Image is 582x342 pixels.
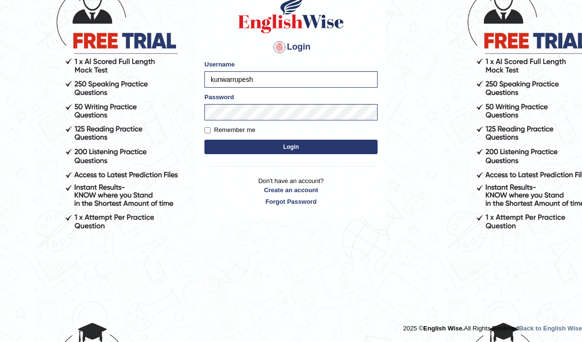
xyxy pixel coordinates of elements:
[204,60,235,69] label: Username
[204,197,378,206] a: Forgot Password
[204,185,378,195] a: Create an account
[204,140,378,154] button: Login
[204,125,255,135] label: Remember me
[204,39,378,55] h4: Login
[403,319,582,333] div: 2025 © All Rights Reserved
[204,127,211,133] input: Remember me
[204,92,234,102] label: Password
[204,176,378,206] p: Don't have an account?
[519,325,582,332] a: Back to English Wise
[423,325,464,332] strong: English Wise.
